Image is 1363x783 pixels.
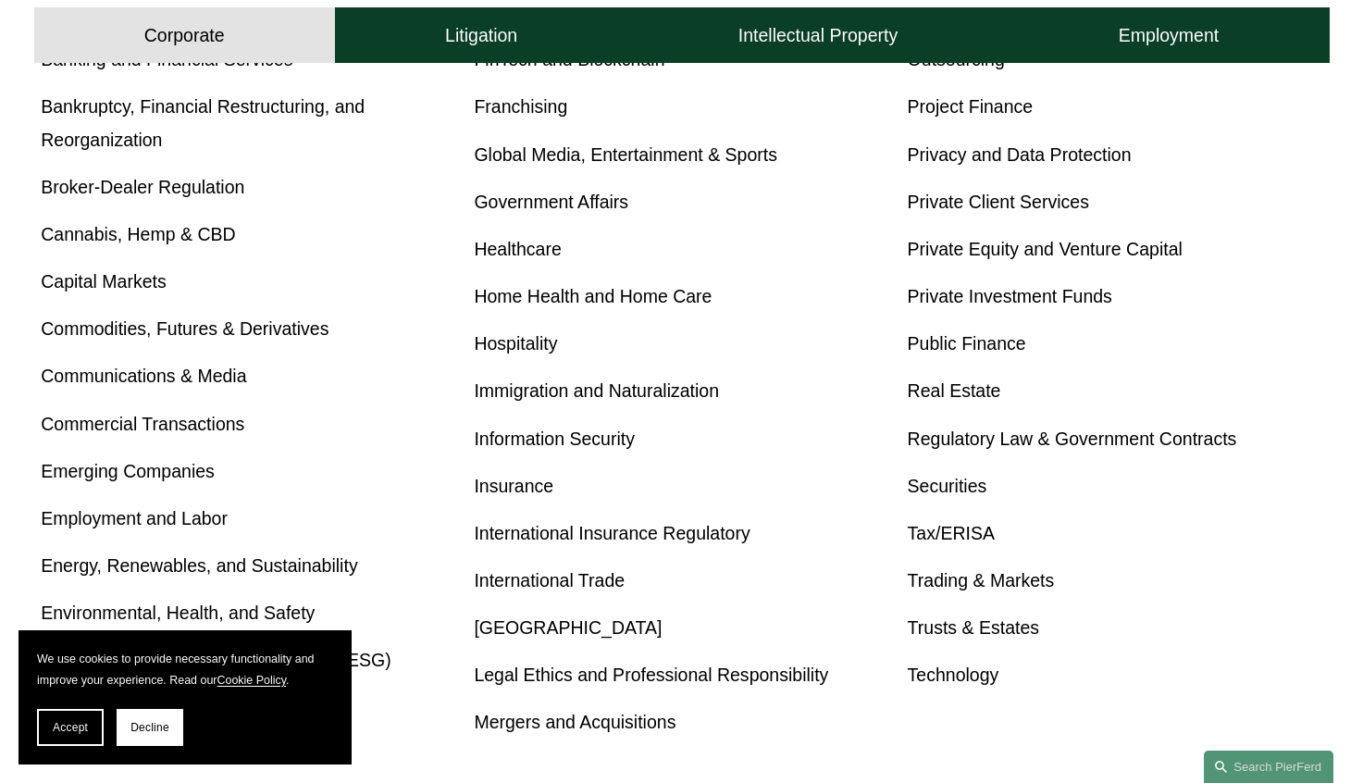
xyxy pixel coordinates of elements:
[41,224,235,244] a: Cannabis, Hemp & CBD
[474,286,712,306] a: Home Health and Home Care
[37,649,333,690] p: We use cookies to provide necessary functionality and improve your experience. Read our .
[474,380,719,401] a: Immigration and Naturalization
[474,333,557,354] a: Hospitality
[908,429,1237,449] a: Regulatory Law & Government Contracts
[908,570,1055,590] a: Trading & Markets
[908,192,1089,212] a: Private Client Services
[19,630,352,764] section: Cookie banner
[41,318,328,339] a: Commodities, Futures & Derivatives
[41,414,244,434] a: Commercial Transactions
[474,239,561,259] a: Healthcare
[908,476,987,496] a: Securities
[144,24,225,47] h4: Corporate
[474,476,553,496] a: Insurance
[1119,24,1219,47] h4: Employment
[41,96,365,149] a: Bankruptcy, Financial Restructuring, and Reorganization
[1204,751,1333,783] a: Search this site
[41,177,244,197] a: Broker-Dealer Regulation
[474,617,662,638] a: [GEOGRAPHIC_DATA]
[41,508,228,528] a: Employment and Labor
[474,96,567,117] a: Franchising
[37,709,104,746] button: Accept
[117,709,183,746] button: Decline
[130,721,169,734] span: Decline
[908,96,1034,117] a: Project Finance
[474,144,777,165] a: Global Media, Entertainment & Sports
[738,24,898,47] h4: Intellectual Property
[41,366,246,386] a: Communications & Media
[908,286,1112,306] a: Private Investment Funds
[53,721,88,734] span: Accept
[908,333,1026,354] a: Public Finance
[474,523,750,543] a: International Insurance Regulatory
[908,665,999,685] a: Technology
[474,712,675,732] a: Mergers and Acquisitions
[908,239,1183,259] a: Private Equity and Venture Capital
[474,665,828,685] a: Legal Ethics and Professional Responsibility
[41,555,357,576] a: Energy, Renewables, and Sustainability
[445,24,517,47] h4: Litigation
[217,674,287,687] a: Cookie Policy
[474,429,635,449] a: Information Security
[474,192,628,212] a: Government Affairs
[908,523,995,543] a: Tax/ERISA
[41,603,315,623] a: Environmental, Health, and Safety
[41,461,215,481] a: Emerging Companies
[41,271,167,292] a: Capital Markets
[908,144,1132,165] a: Privacy and Data Protection
[908,617,1039,638] a: Trusts & Estates
[474,570,625,590] a: International Trade
[908,380,1001,401] a: Real Estate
